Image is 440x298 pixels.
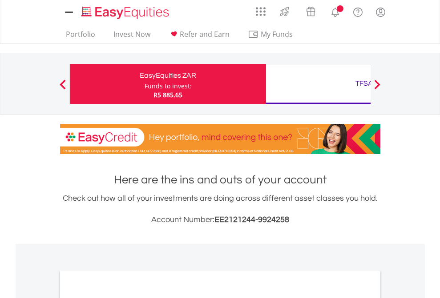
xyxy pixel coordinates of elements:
a: Refer and Earn [165,30,233,44]
img: vouchers-v2.svg [303,4,318,19]
button: Next [368,84,386,93]
img: EasyCredit Promotion Banner [60,124,380,154]
a: Notifications [324,2,347,20]
h1: Here are the ins and outs of your account [60,172,380,188]
img: grid-menu-icon.svg [256,7,266,16]
a: Portfolio [62,30,99,44]
button: Previous [54,84,72,93]
img: thrive-v2.svg [277,4,292,19]
a: Vouchers [298,2,324,19]
div: Check out how all of your investments are doing across different asset classes you hold. [60,192,380,226]
span: R5 885.65 [153,91,182,99]
div: Funds to invest: [145,82,192,91]
a: FAQ's and Support [347,2,369,20]
a: AppsGrid [250,2,271,16]
div: EasyEquities ZAR [75,69,261,82]
span: Refer and Earn [180,29,230,39]
a: Home page [78,2,173,20]
span: EE2121244-9924258 [214,215,289,224]
h3: Account Number: [60,214,380,226]
a: My Profile [369,2,392,22]
img: EasyEquities_Logo.png [80,5,173,20]
a: Invest Now [110,30,154,44]
span: My Funds [248,28,306,40]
